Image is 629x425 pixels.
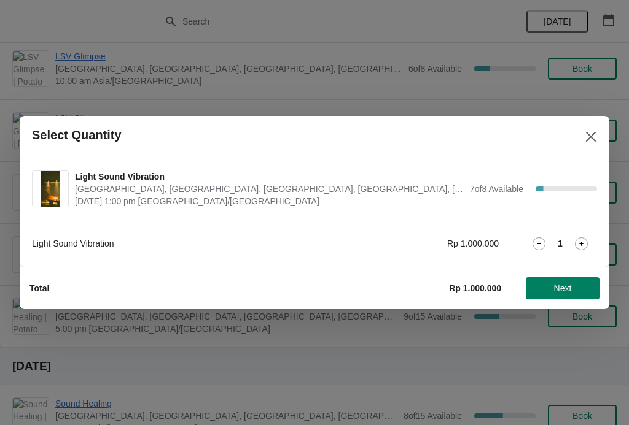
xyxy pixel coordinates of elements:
[41,171,61,207] img: Light Sound Vibration | Potato Head Suites & Studios, Jalan Petitenget, Seminyak, Badung Regency,...
[29,283,49,293] strong: Total
[580,126,602,148] button: Close
[388,237,499,250] div: Rp 1.000.000
[558,237,563,250] strong: 1
[470,184,523,194] span: 7 of 8 Available
[75,195,464,207] span: [DATE] 1:00 pm [GEOGRAPHIC_DATA]/[GEOGRAPHIC_DATA]
[526,277,600,299] button: Next
[32,237,364,250] div: Light Sound Vibration
[75,170,464,183] span: Light Sound Vibration
[75,183,464,195] span: [GEOGRAPHIC_DATA], [GEOGRAPHIC_DATA], [GEOGRAPHIC_DATA], [GEOGRAPHIC_DATA], [GEOGRAPHIC_DATA]
[32,128,122,142] h2: Select Quantity
[449,283,501,293] strong: Rp 1.000.000
[554,283,572,293] span: Next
